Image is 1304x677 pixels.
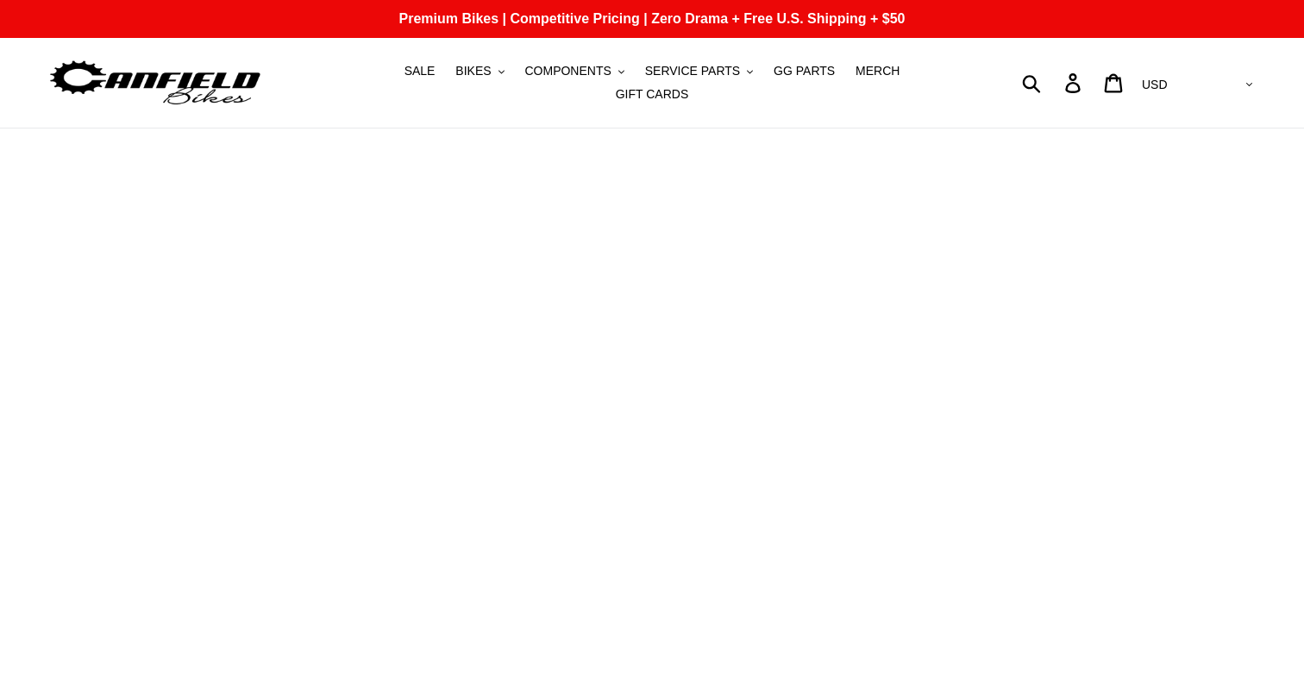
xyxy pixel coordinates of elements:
span: SERVICE PARTS [645,64,740,78]
button: COMPONENTS [516,60,632,83]
span: COMPONENTS [524,64,611,78]
a: MERCH [847,60,908,83]
img: Canfield Bikes [47,56,263,110]
a: GIFT CARDS [607,83,698,106]
a: GG PARTS [765,60,843,83]
span: BIKES [455,64,491,78]
span: MERCH [856,64,900,78]
span: GIFT CARDS [616,87,689,102]
button: SERVICE PARTS [636,60,762,83]
input: Search [1031,64,1075,102]
a: SALE [396,60,444,83]
span: SALE [404,64,436,78]
button: BIKES [447,60,512,83]
span: GG PARTS [774,64,835,78]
